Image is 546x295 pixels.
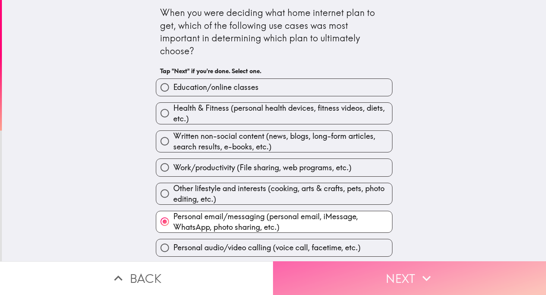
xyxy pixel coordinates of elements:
button: Work/productivity (File sharing, web programs, etc.) [156,159,392,176]
button: Other lifestyle and interests (cooking, arts & crafts, pets, photo editing, etc.) [156,183,392,204]
span: Personal email/messaging (personal email, iMessage, WhatsApp, photo sharing, etc.) [173,211,392,232]
span: Other lifestyle and interests (cooking, arts & crafts, pets, photo editing, etc.) [173,183,392,204]
span: Written non-social content (news, blogs, long-form articles, search results, e-books, etc.) [173,131,392,152]
span: Personal audio/video calling (voice call, facetime, etc.) [173,242,361,253]
button: Health & Fitness (personal health devices, fitness videos, diets, etc.) [156,103,392,124]
span: Work/productivity (File sharing, web programs, etc.) [173,162,351,173]
div: When you were deciding what home internet plan to get, which of the following use cases was most ... [160,6,388,57]
button: Personal email/messaging (personal email, iMessage, WhatsApp, photo sharing, etc.) [156,211,392,232]
button: Written non-social content (news, blogs, long-form articles, search results, e-books, etc.) [156,131,392,152]
span: Education/online classes [173,82,259,93]
span: Health & Fitness (personal health devices, fitness videos, diets, etc.) [173,103,392,124]
button: Personal audio/video calling (voice call, facetime, etc.) [156,239,392,256]
button: Education/online classes [156,79,392,96]
h6: Tap "Next" if you're done. Select one. [160,67,388,75]
button: Next [273,261,546,295]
